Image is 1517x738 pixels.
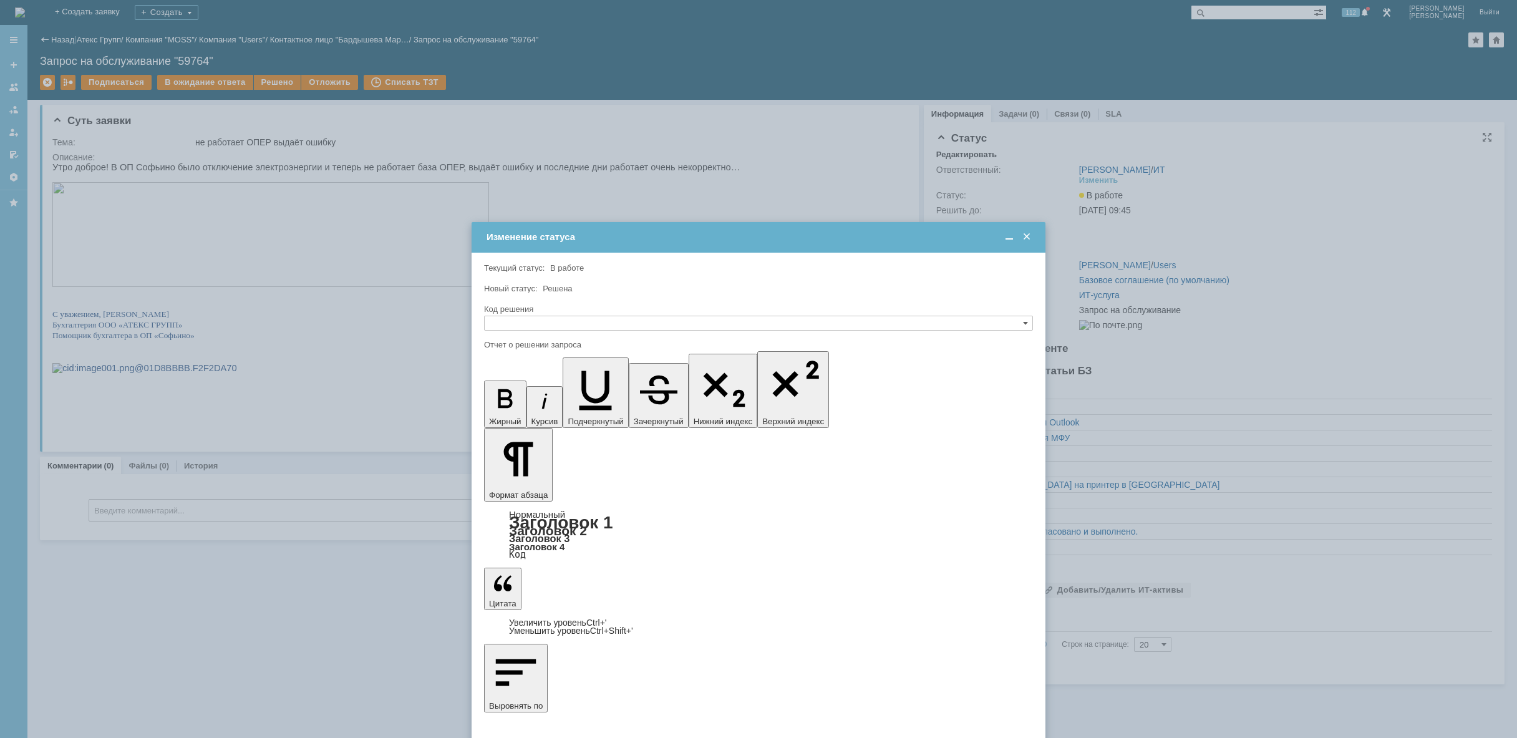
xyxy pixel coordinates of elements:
[1020,231,1033,243] span: Закрыть
[590,626,633,636] span: Ctrl+Shift+'
[484,510,1033,559] div: Формат абзаца
[509,533,569,544] a: Заголовок 3
[586,618,607,628] span: Ctrl+'
[550,263,584,273] span: В работе
[629,363,689,428] button: Зачеркнутый
[484,568,521,610] button: Цитата
[509,618,607,628] a: Increase
[1003,231,1015,243] span: Свернуть (Ctrl + M)
[509,549,526,560] a: Код
[484,263,545,273] label: Текущий статус:
[543,284,572,293] span: Решена
[757,351,829,428] button: Верхний индекс
[484,341,1030,349] div: Отчет о решении запроса
[568,417,623,426] span: Подчеркнутый
[509,523,587,538] a: Заголовок 2
[531,417,558,426] span: Курсив
[484,305,1030,313] div: Код решения
[526,386,563,428] button: Курсив
[689,354,758,428] button: Нижний индекс
[509,513,613,532] a: Заголовок 1
[484,428,553,502] button: Формат абзаца
[484,619,1033,635] div: Цитата
[487,231,1033,243] div: Изменение статуса
[489,490,548,500] span: Формат абзаца
[563,357,628,428] button: Подчеркнутый
[694,417,753,426] span: Нижний индекс
[762,417,824,426] span: Верхний индекс
[509,626,633,636] a: Decrease
[634,417,684,426] span: Зачеркнутый
[484,381,526,428] button: Жирный
[484,644,548,712] button: Выровнять по
[489,417,521,426] span: Жирный
[484,284,538,293] label: Новый статус:
[489,599,516,608] span: Цитата
[509,509,565,520] a: Нормальный
[489,701,543,711] span: Выровнять по
[509,541,565,552] a: Заголовок 4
